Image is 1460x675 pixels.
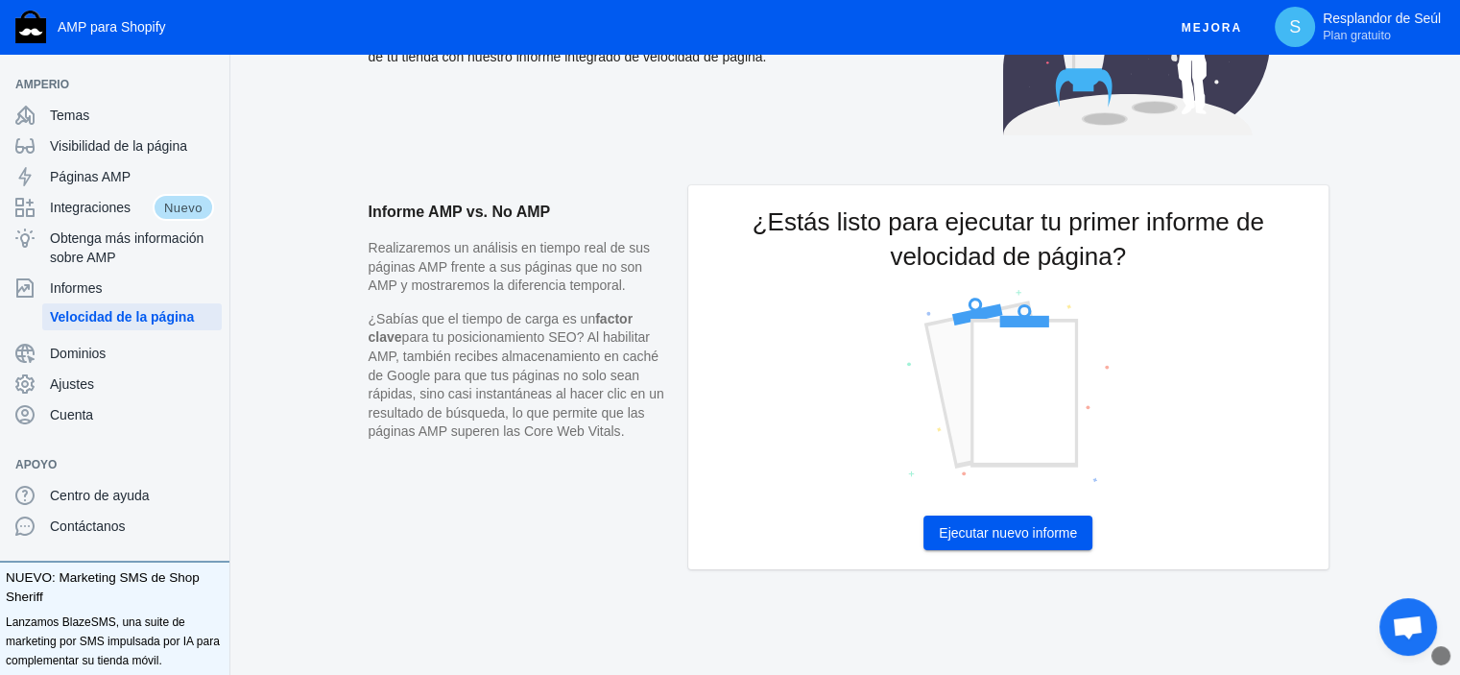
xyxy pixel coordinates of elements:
[1323,29,1391,42] font: Plan gratuito
[8,338,222,369] a: Dominios
[164,200,203,214] font: Nuevo
[1379,598,1437,656] div: Chat abierto
[15,11,46,43] img: Logotipo del Sheriff de la tienda
[939,525,1077,541] font: Ejecutar nuevo informe
[369,329,664,439] font: para tu posicionamiento SEO? Al habilitar AMP, también recibes almacenamiento en caché de Google ...
[753,207,1264,271] font: ¿Estás listo para ejecutar tu primer informe de velocidad de página?
[15,78,69,91] font: AMPERIO
[369,240,650,293] font: Realizaremos un análisis en tiempo real de sus páginas AMP frente a sus páginas que no son AMP y ...
[8,100,222,131] a: Temas
[50,108,89,123] font: Temas
[369,311,596,326] font: ¿Sabías que el tiempo de carga es un
[58,19,166,35] font: AMP para Shopify
[50,280,102,296] font: Informes
[8,399,222,430] a: Cuenta
[50,200,131,215] font: Integraciones
[50,230,203,265] font: Obtenga más información sobre AMP
[50,169,131,184] font: Páginas AMP
[8,223,222,273] a: Obtenga más información sobre AMP
[195,461,226,469] button: Agregar un canal de ventas
[50,138,187,154] font: Visibilidad de la página
[8,369,222,399] a: Ajustes
[1289,17,1301,36] font: S
[6,570,200,604] font: NUEVO: Marketing SMS de Shop Sheriff
[42,303,222,330] a: Velocidad de la página
[15,458,57,471] font: Apoyo
[50,407,93,422] font: Cuenta
[8,131,222,161] a: Visibilidad de la página
[6,615,220,667] font: Lanzamos BlazeSMS, una suite de marketing por SMS impulsada por IA para complementar su tienda mó...
[50,488,150,503] font: Centro de ayuda
[1323,11,1441,26] font: Resplandor de Seúl
[50,518,126,534] font: Contáctanos
[195,81,226,88] button: Agregar un canal de ventas
[8,161,222,192] a: Páginas AMP
[8,511,222,542] a: Contáctanos
[8,273,222,303] a: Informes
[50,309,194,325] font: Velocidad de la página
[369,204,551,220] font: Informe AMP vs. No AMP
[8,192,222,223] a: IntegracionesNuevo
[1431,646,1450,665] div: ¿Qué fuente?
[1166,9,1257,44] button: Mejora
[50,376,94,392] font: Ajustes
[50,346,106,361] font: Dominios
[923,516,1092,550] button: Ejecutar nuevo informe
[1182,21,1242,35] font: Mejora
